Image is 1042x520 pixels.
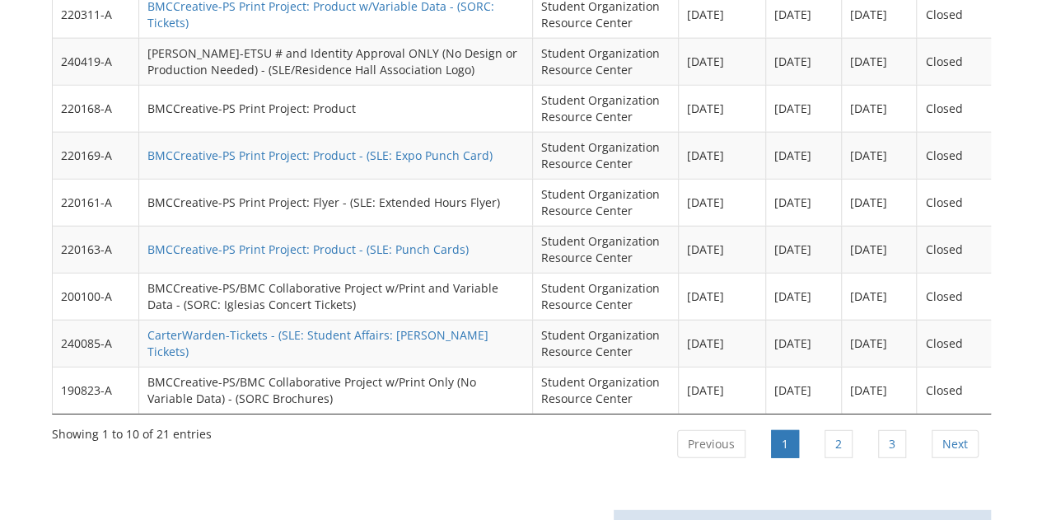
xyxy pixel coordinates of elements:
[53,273,139,320] td: 200100-A
[917,273,991,320] td: Closed
[917,132,991,179] td: Closed
[771,430,799,458] a: 1
[932,430,979,458] a: Next
[679,367,766,414] td: [DATE]
[825,430,853,458] a: 2
[766,226,842,273] td: [DATE]
[139,273,534,320] td: BMCCreative-PS/BMC Collaborative Project w/Print and Variable Data - (SORC: Iglesias Concert Tick...
[766,38,842,85] td: [DATE]
[917,85,991,132] td: Closed
[147,241,469,257] a: BMCCreative-PS Print Project: Product - (SLE: Punch Cards)
[52,419,212,443] div: Showing 1 to 10 of 21 entries
[917,320,991,367] td: Closed
[679,132,766,179] td: [DATE]
[766,320,842,367] td: [DATE]
[533,132,679,179] td: Student Organization Resource Center
[917,367,991,414] td: Closed
[53,179,139,226] td: 220161-A
[139,85,534,132] td: BMCCreative-PS Print Project: Product
[842,85,918,132] td: [DATE]
[917,38,991,85] td: Closed
[842,367,918,414] td: [DATE]
[533,273,679,320] td: Student Organization Resource Center
[842,179,918,226] td: [DATE]
[679,38,766,85] td: [DATE]
[842,38,918,85] td: [DATE]
[842,320,918,367] td: [DATE]
[766,85,842,132] td: [DATE]
[147,148,493,163] a: BMCCreative-PS Print Project: Product - (SLE: Expo Punch Card)
[533,38,679,85] td: Student Organization Resource Center
[766,367,842,414] td: [DATE]
[917,179,991,226] td: Closed
[917,226,991,273] td: Closed
[533,320,679,367] td: Student Organization Resource Center
[677,430,745,458] a: Previous
[842,132,918,179] td: [DATE]
[679,273,766,320] td: [DATE]
[533,85,679,132] td: Student Organization Resource Center
[533,179,679,226] td: Student Organization Resource Center
[878,430,906,458] a: 3
[679,320,766,367] td: [DATE]
[842,226,918,273] td: [DATE]
[53,320,139,367] td: 240085-A
[533,226,679,273] td: Student Organization Resource Center
[139,179,534,226] td: BMCCreative-PS Print Project: Flyer - (SLE: Extended Hours Flyer)
[139,367,534,414] td: BMCCreative-PS/BMC Collaborative Project w/Print Only (No Variable Data) - (SORC Brochures)
[679,85,766,132] td: [DATE]
[139,38,534,85] td: [PERSON_NAME]-ETSU # and Identity Approval ONLY (No Design or Production Needed) - (SLE/Residence...
[679,179,766,226] td: [DATE]
[766,273,842,320] td: [DATE]
[53,38,139,85] td: 240419-A
[533,367,679,414] td: Student Organization Resource Center
[766,132,842,179] td: [DATE]
[53,132,139,179] td: 220169-A
[147,327,488,359] a: CarterWarden-Tickets - (SLE: Student Affairs: [PERSON_NAME] Tickets)
[53,226,139,273] td: 220163-A
[53,85,139,132] td: 220168-A
[766,179,842,226] td: [DATE]
[679,226,766,273] td: [DATE]
[53,367,139,414] td: 190823-A
[842,273,918,320] td: [DATE]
